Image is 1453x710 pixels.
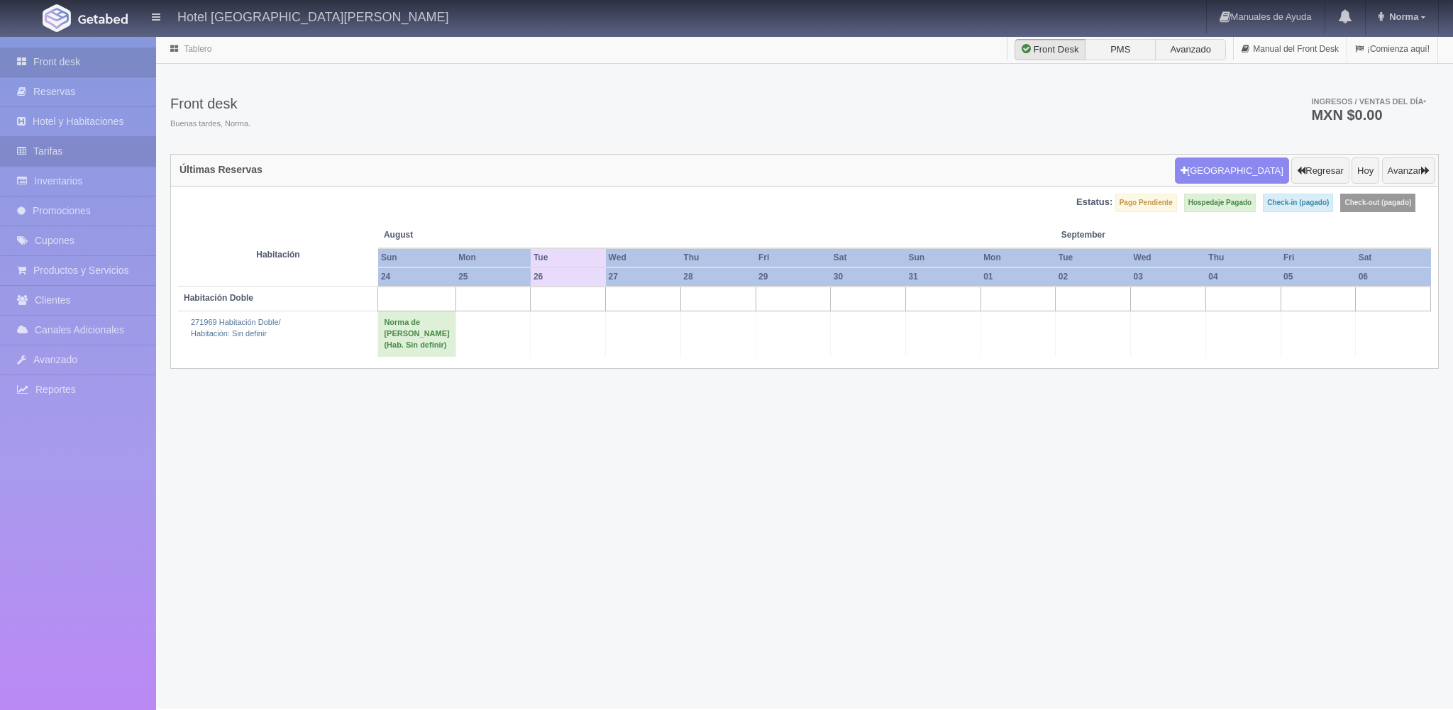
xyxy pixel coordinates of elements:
[1205,248,1281,267] th: Thu
[170,118,250,130] span: Buenas tardes, Norma.
[1015,39,1085,60] label: Front Desk
[1076,196,1112,209] label: Estatus:
[1205,267,1281,287] th: 04
[1056,248,1131,267] th: Tue
[680,267,756,287] th: 28
[378,267,455,287] th: 24
[1281,267,1356,287] th: 05
[831,267,906,287] th: 30
[980,248,1056,267] th: Mon
[1056,267,1131,287] th: 02
[1184,194,1256,212] label: Hospedaje Pagado
[1175,157,1289,184] button: [GEOGRAPHIC_DATA]
[1386,11,1418,22] span: Norma
[1356,248,1431,267] th: Sat
[1115,194,1177,212] label: Pago Pendiente
[184,293,253,303] b: Habitación Doble
[177,7,448,25] h4: Hotel [GEOGRAPHIC_DATA][PERSON_NAME]
[756,248,831,267] th: Fri
[384,229,525,241] span: August
[1311,108,1426,122] h3: MXN $0.00
[1061,229,1200,241] span: September
[1281,248,1356,267] th: Fri
[1311,97,1426,106] span: Ingresos / Ventas del día
[1347,35,1437,63] a: ¡Comienza aquí!
[1340,194,1415,212] label: Check-out (pagado)
[680,248,756,267] th: Thu
[1131,248,1206,267] th: Wed
[184,44,211,54] a: Tablero
[455,267,531,287] th: 25
[1382,157,1435,184] button: Avanzar
[831,248,906,267] th: Sat
[1085,39,1156,60] label: PMS
[980,267,1056,287] th: 01
[1131,267,1206,287] th: 03
[1352,157,1379,184] button: Hoy
[256,250,299,260] strong: Habitación
[1291,157,1349,184] button: Regresar
[455,248,531,267] th: Mon
[531,248,606,267] th: Tue
[78,13,128,24] img: Getabed
[43,4,71,32] img: Getabed
[191,318,281,338] a: 271969 Habitación Doble/Habitación: Sin definir
[531,267,606,287] th: 26
[378,248,455,267] th: Sun
[905,248,980,267] th: Sun
[756,267,831,287] th: 29
[170,96,250,111] h3: Front desk
[179,165,263,175] h4: Últimas Reservas
[1155,39,1226,60] label: Avanzado
[905,267,980,287] th: 31
[606,267,681,287] th: 27
[378,311,455,357] td: Norma de [PERSON_NAME] (Hab. Sin definir)
[1356,267,1431,287] th: 06
[606,248,681,267] th: Wed
[1263,194,1333,212] label: Check-in (pagado)
[1234,35,1347,63] a: Manual del Front Desk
